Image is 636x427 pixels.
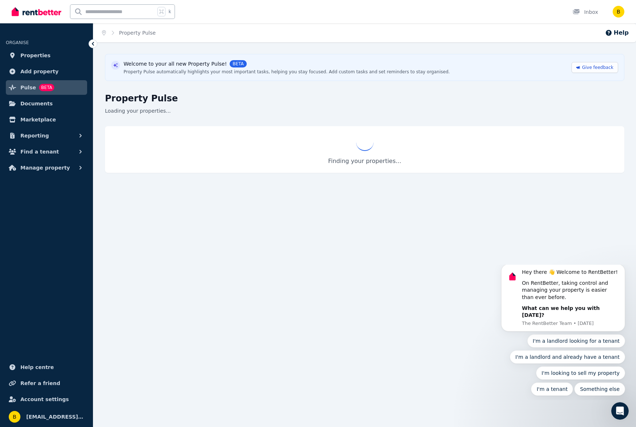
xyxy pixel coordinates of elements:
[6,96,87,111] a: Documents
[26,412,84,421] span: [EMAIL_ADDRESS][DOMAIN_NAME]
[32,4,129,11] div: Hey there 👋 Welcome to RentBetter!
[6,48,87,63] a: Properties
[124,60,227,67] span: Welcome to your all new Property Pulse!
[12,6,61,17] img: RentBetter
[124,69,450,75] div: Property Pulse automatically highlights your most important tasks, helping you stay focused. Add ...
[20,395,69,404] span: Account settings
[20,67,59,76] span: Add property
[32,40,109,54] b: What can we help you with [DATE]?
[6,144,87,159] button: Find a tenant
[613,6,624,18] img: ben@appnative.com.au
[84,118,135,131] button: Quick reply: Something else
[20,83,36,92] span: Pulse
[573,8,598,16] div: Inbox
[20,363,54,372] span: Help centre
[6,360,87,374] a: Help centre
[6,376,87,391] a: Refer a friend
[9,411,20,423] img: ben@appnative.com.au
[105,93,624,104] h1: Property Pulse
[6,40,29,45] span: ORGANISE
[32,55,129,62] p: Message from The RentBetter Team, sent 5d ago
[46,102,135,115] button: Quick reply: I'm looking to sell my property
[611,402,629,420] iframe: Intercom live chat
[168,9,171,15] span: k
[20,131,49,140] span: Reporting
[41,118,83,131] button: Quick reply: I'm a tenant
[230,60,246,67] span: BETA
[6,80,87,95] a: PulseBETA
[582,65,613,70] span: Give feedback
[20,86,135,99] button: Quick reply: I'm a landlord and already have a tenant
[20,379,60,388] span: Refer a friend
[20,163,70,172] span: Manage property
[11,70,135,131] div: Quick reply options
[93,23,164,42] nav: Breadcrumb
[6,128,87,143] button: Reporting
[32,4,129,54] div: Message content
[32,15,129,36] div: On RentBetter, taking control and managing your property is easier than ever before.
[490,265,636,400] iframe: Intercom notifications message
[571,62,618,73] a: Give feedback
[20,115,56,124] span: Marketplace
[37,70,135,83] button: Quick reply: I'm a landlord looking for a tenant
[6,64,87,79] a: Add property
[119,30,156,36] a: Property Pulse
[605,28,629,37] button: Help
[20,147,59,156] span: Find a tenant
[112,157,617,166] p: Finding your properties...
[20,99,53,108] span: Documents
[6,392,87,407] a: Account settings
[6,112,87,127] a: Marketplace
[16,6,28,18] img: Profile image for The RentBetter Team
[6,160,87,175] button: Manage property
[39,84,54,91] span: BETA
[20,51,51,60] span: Properties
[105,107,624,114] p: Loading your properties...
